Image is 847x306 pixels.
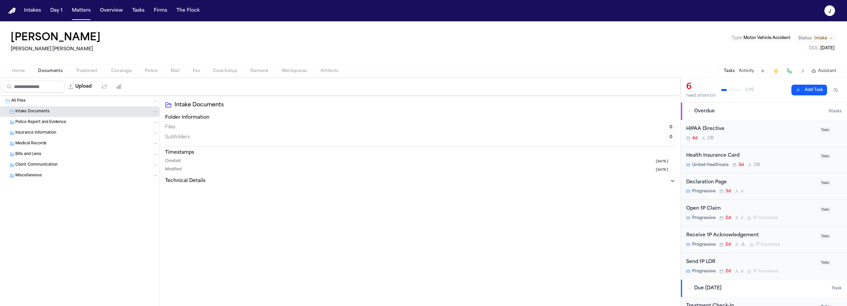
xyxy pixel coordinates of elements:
button: Matters [69,5,93,17]
button: Edit DOL: 2025-08-20 [807,45,836,52]
h3: Technical Details [165,178,205,184]
span: United Healthcare [692,162,728,168]
span: J [741,215,743,221]
span: 0 [667,134,675,141]
span: Police [145,68,157,74]
span: Todo [819,207,831,213]
button: Edit matter name [11,32,101,44]
h3: Folder Information [165,114,675,121]
span: Subfolders [165,134,190,141]
button: Tasks [130,5,147,17]
button: Activity [739,68,754,74]
span: Type : [732,36,742,40]
span: Due [DATE] [694,285,721,292]
span: Mail [171,68,179,74]
button: Add Task [791,85,827,95]
div: Receive 1P Acknowledgement [686,232,815,239]
div: Open task: Declaration Page [681,173,847,200]
span: Treatment [76,68,98,74]
span: [DATE] [655,159,669,164]
span: D B [754,162,760,168]
button: Firms [151,5,170,17]
h2: [PERSON_NAME] [PERSON_NAME] [11,45,103,53]
span: Todo [819,260,831,266]
span: Progressive [692,189,715,194]
span: 1P Insurance [753,215,778,221]
span: Status: [798,36,812,41]
input: Search files [3,81,65,93]
span: 3d [738,162,744,168]
button: Overview [97,5,126,17]
span: Todo [819,180,831,186]
span: Progressive [692,242,715,247]
span: Coverage [111,68,132,74]
h3: Timestamps [165,149,675,156]
span: [DATE] [655,167,669,173]
span: Documents [38,68,63,74]
span: 2d [725,242,731,247]
span: Overdue [694,108,715,115]
div: Open task: Send 1P LOR [681,253,847,279]
button: Hide completed tasks (⌘⇧H) [830,85,842,95]
span: [DATE] [820,46,834,50]
span: Case Setup [213,68,237,74]
span: Artifacts [321,68,339,74]
button: Edit Type: Motor Vehicle Accident [730,35,792,41]
button: Assistant [811,68,836,74]
button: Change status from Intake [795,34,836,42]
span: 1P Insurance [753,269,778,274]
div: Declaration Page [686,179,815,186]
span: Motor Vehicle Accident [743,36,790,40]
span: Todo [819,127,831,133]
div: Open task: Open 1P Claim [681,200,847,226]
span: 4d [692,136,698,141]
span: Files [165,124,175,131]
span: Intake [814,36,827,41]
span: 2d [725,215,731,221]
span: Home [12,68,25,74]
button: Add Task [758,66,767,76]
span: Created [165,159,180,164]
a: Day 1 [48,5,65,17]
div: Send 1P LOR [686,258,815,266]
span: 6 task s [829,109,842,114]
span: Intake Documents [15,109,50,115]
button: [DATE] [655,159,675,164]
a: The Flock [174,5,202,17]
button: Create Immediate Task [771,66,781,76]
a: Intakes [21,5,44,17]
span: D B [707,136,714,141]
span: DOL : [809,46,819,50]
span: Workspaces [282,68,307,74]
span: Modified [165,167,181,173]
span: Fax [193,68,200,74]
div: Open task: HIPAA Directive [681,120,847,147]
div: Open 1P Claim [686,205,815,213]
text: J [828,9,831,14]
span: Progressive [692,215,715,221]
span: J L [741,242,745,247]
span: All Files [11,98,26,104]
button: Overdue6tasks [681,103,847,120]
span: Insurance Information [15,130,56,136]
span: Bills and Liens [15,152,41,157]
div: Open task: Receive 1P Acknowledgement [681,226,847,253]
a: Home [8,8,16,14]
button: Technical Details [165,178,675,184]
button: Tasks [724,68,735,74]
span: Client Communication [15,162,58,168]
span: Todo [819,153,831,160]
img: Finch Logo [8,8,16,14]
div: need attention [686,93,716,98]
h2: Intake Documents [174,101,675,109]
button: Upload [65,81,96,93]
span: J [741,189,743,194]
button: Make a Call [785,66,794,76]
span: Todo [819,233,831,240]
span: 3d [725,189,731,194]
span: J [741,269,743,274]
